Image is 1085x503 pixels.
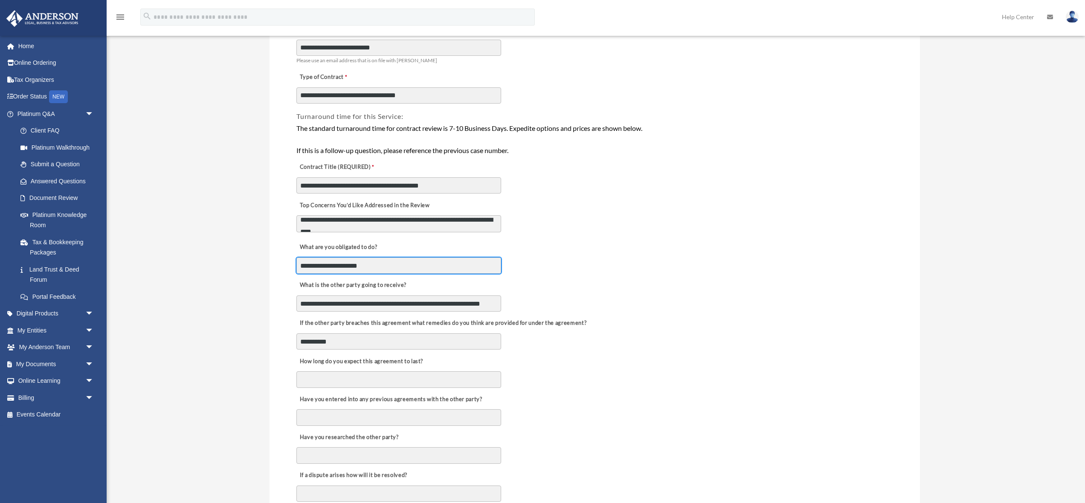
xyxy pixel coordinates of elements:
a: Online Ordering [6,55,107,72]
a: Portal Feedback [12,288,107,305]
a: menu [115,15,125,22]
label: If the other party breaches this agreement what remedies do you think are provided for under the ... [296,318,589,330]
a: Platinum Walkthrough [12,139,107,156]
a: Home [6,38,107,55]
a: My Entitiesarrow_drop_down [6,322,107,339]
img: User Pic [1066,11,1079,23]
span: arrow_drop_down [85,389,102,407]
a: Answered Questions [12,173,107,190]
span: Please use an email address that is on file with [PERSON_NAME] [296,57,437,64]
span: arrow_drop_down [85,339,102,356]
a: Tax & Bookkeeping Packages [12,234,107,261]
div: The standard turnaround time for contract review is 7-10 Business Days. Expedite options and pric... [296,123,893,156]
label: Have you entered into any previous agreements with the other party? [296,393,484,405]
label: How long do you expect this agreement to last? [296,356,425,367]
i: menu [115,12,125,22]
a: Submit a Question [12,156,107,173]
a: My Documentsarrow_drop_down [6,356,107,373]
label: Top Concerns You’d Like Addressed in the Review [296,199,432,211]
a: Land Trust & Deed Forum [12,261,107,288]
label: If a dispute arises how will it be resolved? [296,469,409,481]
label: Have you researched the other party? [296,431,401,443]
a: Platinum Knowledge Room [12,206,107,234]
a: Online Learningarrow_drop_down [6,373,107,390]
label: What are you obligated to do? [296,242,382,254]
label: Contract Title (REQUIRED) [296,162,382,173]
span: Turnaround time for this Service: [296,112,403,120]
a: Platinum Q&Aarrow_drop_down [6,105,107,122]
span: arrow_drop_down [85,105,102,123]
a: Digital Productsarrow_drop_down [6,305,107,322]
a: Document Review [12,190,102,207]
a: My Anderson Teamarrow_drop_down [6,339,107,356]
i: search [142,12,152,21]
a: Events Calendar [6,406,107,423]
img: Anderson Advisors Platinum Portal [4,10,81,27]
span: arrow_drop_down [85,356,102,373]
a: Client FAQ [12,122,107,139]
label: Type of Contract [296,72,382,84]
div: NEW [49,90,68,103]
span: arrow_drop_down [85,373,102,390]
a: Billingarrow_drop_down [6,389,107,406]
span: arrow_drop_down [85,322,102,339]
span: arrow_drop_down [85,305,102,323]
a: Tax Organizers [6,71,107,88]
a: Order StatusNEW [6,88,107,106]
label: What is the other party going to receive? [296,280,409,292]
